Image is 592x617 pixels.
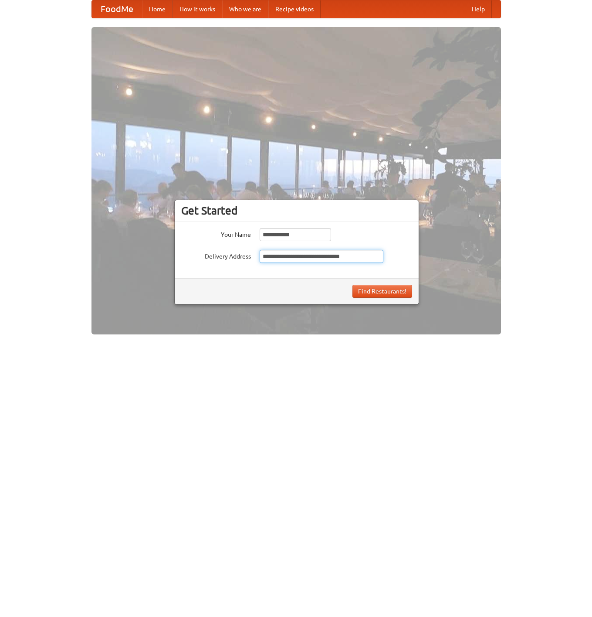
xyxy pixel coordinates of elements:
label: Your Name [181,228,251,239]
a: How it works [173,0,222,18]
button: Find Restaurants! [352,285,412,298]
a: FoodMe [92,0,142,18]
a: Help [465,0,492,18]
label: Delivery Address [181,250,251,261]
a: Recipe videos [268,0,321,18]
a: Who we are [222,0,268,18]
a: Home [142,0,173,18]
h3: Get Started [181,204,412,217]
